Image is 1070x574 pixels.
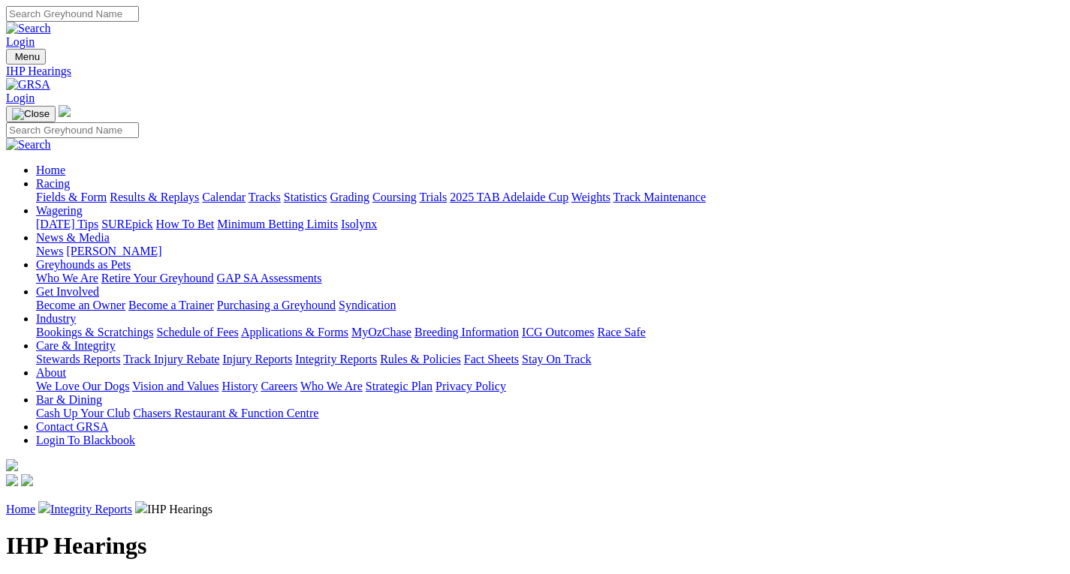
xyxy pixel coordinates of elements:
a: Rules & Policies [380,353,461,365]
a: Grading [330,191,369,203]
a: Login To Blackbook [36,434,135,446]
a: Home [36,164,65,176]
p: IHP Hearings [6,501,1064,516]
a: Schedule of Fees [156,326,238,338]
a: Who We Are [300,380,363,392]
a: Wagering [36,204,83,217]
a: SUREpick [101,218,152,230]
img: chevron-right.svg [135,501,147,513]
a: Injury Reports [222,353,292,365]
a: Applications & Forms [241,326,348,338]
a: Retire Your Greyhound [101,272,214,284]
span: Menu [15,51,40,62]
div: Care & Integrity [36,353,1064,366]
a: Calendar [202,191,246,203]
button: Toggle navigation [6,106,56,122]
a: GAP SA Assessments [217,272,322,284]
a: Tracks [249,191,281,203]
a: IHP Hearings [6,65,1064,78]
a: Trials [419,191,447,203]
div: Get Involved [36,299,1064,312]
div: About [36,380,1064,393]
a: Racing [36,177,70,190]
a: About [36,366,66,379]
a: Breeding Information [414,326,519,338]
img: facebook.svg [6,474,18,486]
img: Search [6,22,51,35]
a: Purchasing a Greyhound [217,299,336,311]
a: History [222,380,258,392]
a: News & Media [36,231,110,244]
a: Fact Sheets [464,353,519,365]
a: Strategic Plan [366,380,433,392]
a: Syndication [339,299,396,311]
div: Greyhounds as Pets [36,272,1064,285]
a: How To Bet [156,218,215,230]
a: We Love Our Dogs [36,380,129,392]
a: Stewards Reports [36,353,120,365]
a: Greyhounds as Pets [36,258,131,271]
input: Search [6,122,139,138]
img: twitter.svg [21,474,33,486]
a: Contact GRSA [36,420,108,433]
img: Close [12,108,50,120]
a: Industry [36,312,76,325]
a: MyOzChase [351,326,411,338]
a: Coursing [372,191,417,203]
a: Weights [571,191,610,203]
a: Become a Trainer [128,299,214,311]
a: Minimum Betting Limits [217,218,338,230]
a: Vision and Values [132,380,219,392]
img: Search [6,138,51,152]
img: logo-grsa-white.png [6,459,18,471]
a: Get Involved [36,285,99,298]
a: Stay On Track [522,353,591,365]
input: Search [6,6,139,22]
a: Login [6,35,35,48]
div: Bar & Dining [36,407,1064,420]
a: [DATE] Tips [36,218,98,230]
a: Login [6,92,35,104]
div: Racing [36,191,1064,204]
a: Care & Integrity [36,339,116,352]
a: Fields & Form [36,191,107,203]
a: Track Maintenance [613,191,706,203]
a: Isolynx [341,218,377,230]
a: Integrity Reports [295,353,377,365]
a: 2025 TAB Adelaide Cup [450,191,568,203]
a: Privacy Policy [436,380,506,392]
a: Home [6,503,35,515]
a: ICG Outcomes [522,326,594,338]
h1: IHP Hearings [6,532,1064,560]
a: Bar & Dining [36,393,102,406]
a: Race Safe [597,326,645,338]
a: Track Injury Rebate [123,353,219,365]
a: Statistics [284,191,327,203]
img: GRSA [6,78,50,92]
div: Wagering [36,218,1064,231]
a: Become an Owner [36,299,125,311]
a: Cash Up Your Club [36,407,130,419]
a: Bookings & Scratchings [36,326,153,338]
a: Careers [261,380,297,392]
div: Industry [36,326,1064,339]
a: [PERSON_NAME] [66,245,161,257]
a: Results & Replays [110,191,199,203]
a: Integrity Reports [50,503,132,515]
a: News [36,245,63,257]
a: Who We Are [36,272,98,284]
a: Chasers Restaurant & Function Centre [133,407,318,419]
button: Toggle navigation [6,49,46,65]
img: logo-grsa-white.png [59,105,71,117]
img: chevron-right.svg [38,501,50,513]
div: News & Media [36,245,1064,258]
